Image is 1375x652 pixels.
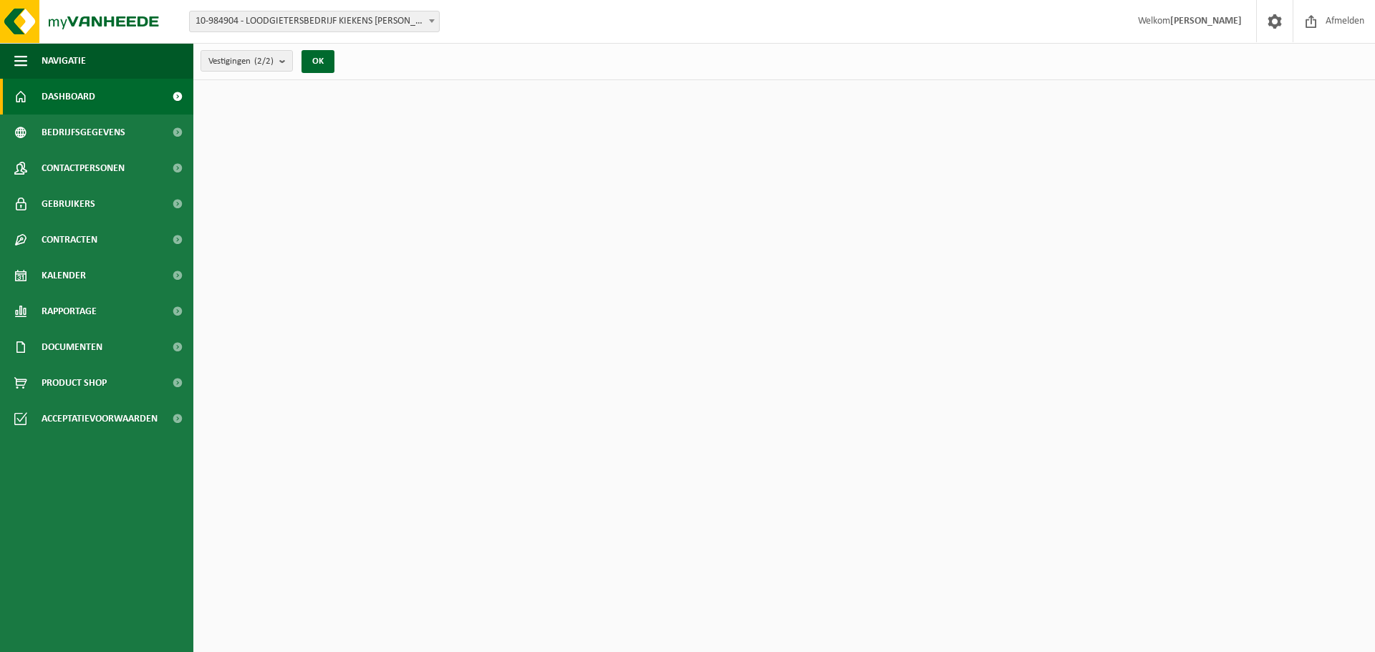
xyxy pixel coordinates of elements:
[42,150,125,186] span: Contactpersonen
[42,186,95,222] span: Gebruikers
[42,329,102,365] span: Documenten
[301,50,334,73] button: OK
[42,222,97,258] span: Contracten
[208,51,274,72] span: Vestigingen
[254,57,274,66] count: (2/2)
[42,258,86,293] span: Kalender
[201,50,293,72] button: Vestigingen(2/2)
[42,401,158,437] span: Acceptatievoorwaarden
[42,365,107,401] span: Product Shop
[42,43,86,79] span: Navigatie
[42,115,125,150] span: Bedrijfsgegevens
[42,293,97,329] span: Rapportage
[42,79,95,115] span: Dashboard
[190,11,439,31] span: 10-984904 - LOODGIETERSBEDRIJF KIEKENS PETER COMMV - BELSELE
[189,11,440,32] span: 10-984904 - LOODGIETERSBEDRIJF KIEKENS PETER COMMV - BELSELE
[1170,16,1242,26] strong: [PERSON_NAME]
